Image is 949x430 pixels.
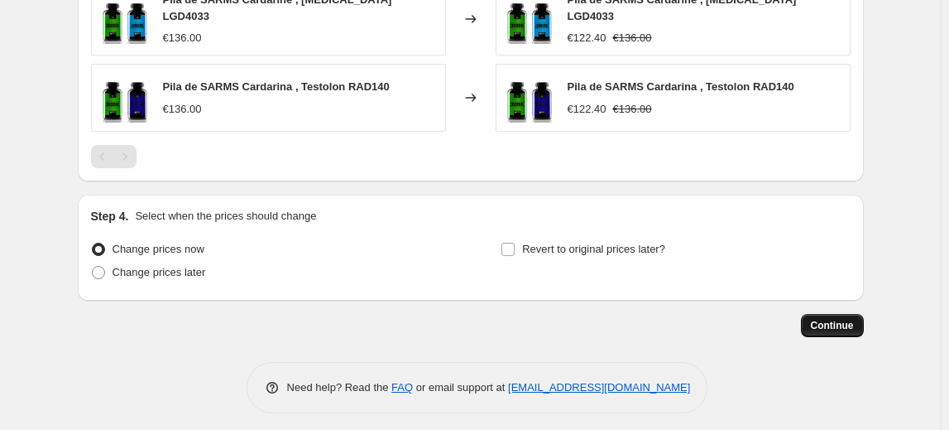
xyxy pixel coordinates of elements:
span: Change prices now [113,243,204,255]
span: or email support at [413,381,508,394]
p: Select when the prices should change [135,208,316,225]
span: Continue [811,319,854,332]
div: €122.40 [568,101,606,118]
a: FAQ [391,381,413,394]
span: Need help? Read the [287,381,392,394]
div: €136.00 [163,30,202,46]
nav: Pagination [91,145,137,168]
span: Revert to original prices later? [522,243,665,255]
span: Change prices later [113,266,206,278]
span: Pila de SARMS Cardarina , Testolon RAD140 [163,80,390,93]
h2: Step 4. [91,208,129,225]
button: Continue [801,314,864,337]
a: [EMAIL_ADDRESS][DOMAIN_NAME] [508,381,690,394]
img: imusclesarmsukstack-cardarine_rad140_80x.jpg [100,73,150,123]
strike: €136.00 [613,30,652,46]
div: €136.00 [163,101,202,118]
img: imusclesarmsukstack-cardarine_rad140_80x.jpg [505,73,554,123]
span: Pila de SARMS Cardarina , Testolon RAD140 [568,80,794,93]
strike: €136.00 [613,101,652,118]
div: €122.40 [568,30,606,46]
